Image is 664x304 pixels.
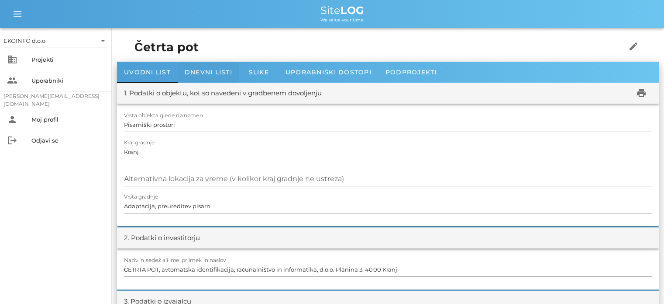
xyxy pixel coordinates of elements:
[636,88,647,98] i: print
[320,17,364,23] span: We value your time.
[341,4,364,17] b: LOG
[620,262,664,304] iframe: Chat Widget
[628,41,639,52] i: edit
[320,4,364,17] span: Site
[7,135,17,146] i: logout
[124,112,203,119] label: Vrsta objekta glede na namen
[185,68,232,76] span: Dnevni listi
[124,257,226,264] label: Naziv in sedež ali ime, priimek in naslov
[286,68,372,76] span: Uporabniški dostopi
[31,56,105,63] div: Projekti
[31,137,105,144] div: Odjavi se
[124,140,155,146] label: Kraj gradnje
[7,54,17,65] i: business
[249,68,269,76] span: Slike
[134,38,599,56] h1: Četrta pot
[31,77,105,84] div: Uporabniki
[124,233,200,243] div: 2. Podatki o investitorju
[31,116,105,123] div: Moj profil
[98,35,108,46] i: arrow_drop_down
[124,88,322,98] div: 1. Podatki o objektu, kot so navedeni v gradbenem dovoljenju
[385,68,437,76] span: Podprojekti
[7,75,17,86] i: people
[3,37,45,45] div: EKOINFO d.o.o
[620,262,664,304] div: Pripomoček za klepet
[124,68,171,76] span: Uvodni list
[124,194,158,200] label: Vrsta gradnje
[3,34,108,48] div: EKOINFO d.o.o
[12,9,23,19] i: menu
[7,114,17,125] i: person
